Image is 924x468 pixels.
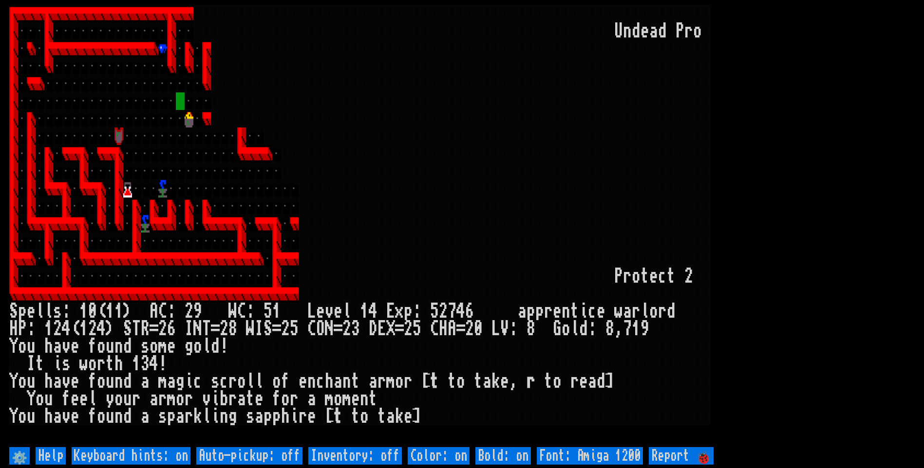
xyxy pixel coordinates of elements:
[71,320,79,338] div: (
[71,373,79,390] div: e
[62,338,71,355] div: v
[185,408,193,425] div: r
[281,373,290,390] div: f
[448,303,456,320] div: 7
[404,303,413,320] div: p
[97,303,106,320] div: (
[281,408,290,425] div: h
[641,22,649,40] div: e
[72,447,190,465] input: Keyboard hints: on
[211,338,220,355] div: d
[413,320,421,338] div: 5
[597,373,605,390] div: d
[79,303,88,320] div: 1
[44,303,53,320] div: l
[62,355,71,373] div: s
[456,373,465,390] div: o
[465,320,474,338] div: 2
[158,303,167,320] div: C
[632,320,641,338] div: 1
[395,320,404,338] div: =
[18,338,27,355] div: o
[649,303,658,320] div: o
[308,447,402,465] input: Inventory: off
[614,303,623,320] div: w
[132,320,141,338] div: T
[334,320,342,338] div: =
[18,320,27,338] div: P
[527,320,535,338] div: 8
[307,390,316,408] div: a
[272,390,281,408] div: f
[202,320,211,338] div: T
[79,320,88,338] div: 1
[27,373,36,390] div: u
[9,338,18,355] div: Y
[299,373,307,390] div: e
[553,303,562,320] div: e
[544,303,553,320] div: r
[158,408,167,425] div: s
[132,390,141,408] div: r
[27,390,36,408] div: Y
[167,320,176,338] div: 6
[684,22,693,40] div: r
[44,338,53,355] div: h
[658,303,667,320] div: r
[246,408,255,425] div: s
[623,268,632,285] div: r
[527,303,535,320] div: p
[88,408,97,425] div: f
[53,338,62,355] div: a
[44,408,53,425] div: h
[377,320,386,338] div: E
[176,390,185,408] div: o
[97,338,106,355] div: o
[535,303,544,320] div: p
[9,408,18,425] div: Y
[114,303,123,320] div: 1
[632,268,641,285] div: o
[193,408,202,425] div: k
[649,447,714,465] input: Report 🐞
[264,303,272,320] div: 5
[676,22,684,40] div: P
[228,373,237,390] div: r
[202,390,211,408] div: v
[220,373,228,390] div: c
[158,338,167,355] div: m
[614,320,623,338] div: ,
[36,447,66,465] input: Help
[544,373,553,390] div: t
[430,373,439,390] div: t
[641,268,649,285] div: t
[71,390,79,408] div: e
[44,320,53,338] div: 1
[114,355,123,373] div: h
[290,408,299,425] div: i
[62,390,71,408] div: f
[491,320,500,338] div: L
[123,320,132,338] div: S
[114,390,123,408] div: o
[570,320,579,338] div: l
[9,303,18,320] div: S
[71,338,79,355] div: e
[342,373,351,390] div: n
[106,408,114,425] div: u
[237,303,246,320] div: C
[167,408,176,425] div: p
[272,320,281,338] div: =
[141,355,150,373] div: 3
[518,303,527,320] div: a
[255,408,264,425] div: a
[369,320,377,338] div: D
[307,373,316,390] div: n
[141,408,150,425] div: a
[36,355,44,373] div: t
[693,22,702,40] div: o
[167,373,176,390] div: a
[404,320,413,338] div: 2
[211,390,220,408] div: i
[97,355,106,373] div: r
